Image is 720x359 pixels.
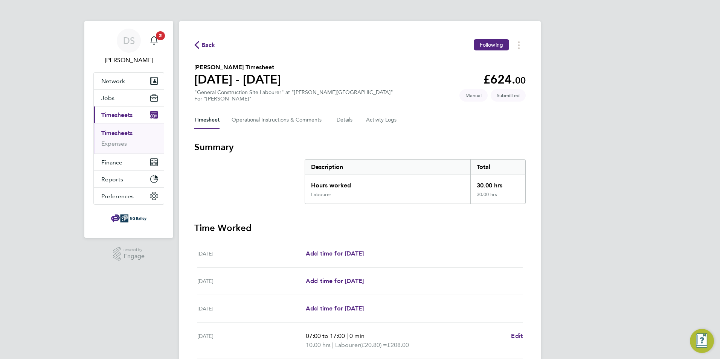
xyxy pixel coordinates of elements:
[470,175,525,192] div: 30.00 hrs
[101,78,125,85] span: Network
[101,111,133,119] span: Timesheets
[124,247,145,253] span: Powered by
[387,341,409,348] span: £208.00
[194,96,393,102] div: For "[PERSON_NAME]"
[512,39,526,51] button: Timesheets Menu
[491,89,526,102] span: This timesheet is Submitted.
[194,40,215,50] button: Back
[94,171,164,187] button: Reports
[93,212,164,224] a: Go to home page
[197,277,306,286] div: [DATE]
[94,123,164,154] div: Timesheets
[111,212,146,224] img: ngbailey-logo-retina.png
[113,247,145,261] a: Powered byEngage
[337,111,354,129] button: Details
[194,89,393,102] div: "General Construction Site Labourer" at "[PERSON_NAME][GEOGRAPHIC_DATA]"
[306,277,364,286] a: Add time for [DATE]
[346,332,348,339] span: |
[194,63,281,72] h2: [PERSON_NAME] Timesheet
[194,141,526,153] h3: Summary
[511,332,523,341] a: Edit
[94,154,164,170] button: Finance
[101,94,114,102] span: Jobs
[94,90,164,106] button: Jobs
[515,75,526,86] span: 00
[480,41,503,48] span: Following
[311,192,331,198] div: Labourer
[101,159,122,166] span: Finance
[232,111,325,129] button: Operational Instructions & Comments
[305,160,470,175] div: Description
[101,193,134,200] span: Preferences
[305,159,526,204] div: Summary
[197,304,306,313] div: [DATE]
[124,253,145,260] span: Engage
[349,332,365,339] span: 0 min
[305,175,470,192] div: Hours worked
[306,304,364,313] a: Add time for [DATE]
[483,72,526,87] app-decimal: £624.
[511,332,523,339] span: Edit
[306,332,345,339] span: 07:00 to 17:00
[84,21,173,238] nav: Main navigation
[93,29,164,65] a: DS[PERSON_NAME]
[306,277,364,284] span: Add time for [DATE]
[101,129,133,137] a: Timesheets
[306,305,364,312] span: Add time for [DATE]
[101,176,123,183] span: Reports
[93,56,164,65] span: Darren Slade
[123,36,135,46] span: DS
[360,341,387,348] span: (£20.80) =
[459,89,488,102] span: This timesheet was manually created.
[306,341,331,348] span: 10.00 hrs
[94,106,164,123] button: Timesheets
[197,332,306,350] div: [DATE]
[194,222,526,234] h3: Time Worked
[94,188,164,204] button: Preferences
[146,29,162,53] a: 2
[101,140,127,147] a: Expenses
[201,41,215,50] span: Back
[335,341,360,350] span: Labourer
[306,249,364,258] a: Add time for [DATE]
[332,341,334,348] span: |
[366,111,398,129] button: Activity Logs
[194,111,220,129] button: Timesheet
[470,160,525,175] div: Total
[94,73,164,89] button: Network
[690,329,714,353] button: Engage Resource Center
[306,250,364,257] span: Add time for [DATE]
[194,72,281,87] h1: [DATE] - [DATE]
[470,192,525,204] div: 30.00 hrs
[197,249,306,258] div: [DATE]
[474,39,509,50] button: Following
[156,31,165,40] span: 2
